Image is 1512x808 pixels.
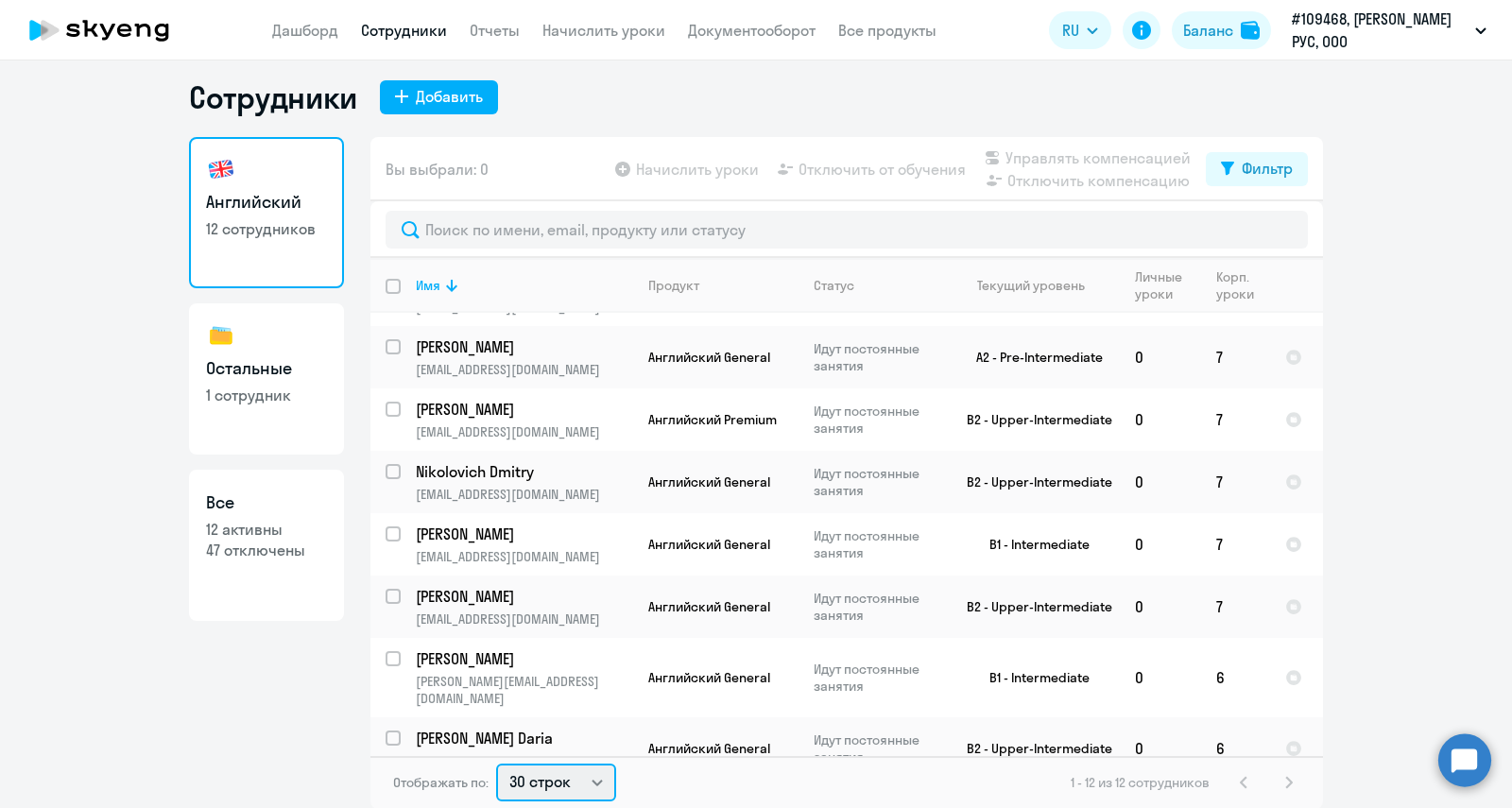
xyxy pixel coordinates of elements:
button: Фильтр [1206,152,1308,186]
p: Идут постоянные занятия [814,465,943,499]
p: [PERSON_NAME][EMAIL_ADDRESS][DOMAIN_NAME] [416,673,632,707]
p: [EMAIL_ADDRESS][DOMAIN_NAME] [416,423,632,440]
a: Сотрудники [361,21,447,40]
div: Личные уроки [1135,268,1200,302]
p: #109468, [PERSON_NAME] РУС, ООО [1292,8,1468,53]
p: [PERSON_NAME] [416,524,629,544]
div: Продукт [648,277,699,294]
p: Идут постоянные занятия [814,661,943,695]
p: [EMAIL_ADDRESS][DOMAIN_NAME] [416,486,632,503]
p: 1 сотрудник [206,385,327,405]
p: 12 активны [206,519,327,540]
a: Документооборот [688,21,816,40]
p: Nikolovich Dmitry [416,461,629,482]
p: Идут постоянные занятия [814,527,943,561]
td: 0 [1120,513,1201,576]
span: Английский Premium [648,411,777,428]
button: #109468, [PERSON_NAME] РУС, ООО [1282,8,1496,53]
a: Остальные1 сотрудник [189,303,344,455]
td: 6 [1201,638,1270,717]
td: 7 [1201,451,1270,513]
td: 7 [1201,513,1270,576]
div: Имя [416,277,440,294]
p: Идут постоянные занятия [814,403,943,437]
td: 7 [1201,388,1270,451]
td: 0 [1120,326,1201,388]
button: Добавить [380,80,498,114]
td: 7 [1201,576,1270,638]
span: RU [1062,19,1079,42]
a: Английский12 сотрудников [189,137,344,288]
a: [PERSON_NAME] [416,524,632,544]
div: Фильтр [1242,157,1293,180]
div: Личные уроки [1135,268,1188,302]
a: [PERSON_NAME] [416,336,632,357]
span: Английский General [648,536,770,553]
p: [PERSON_NAME] [416,399,629,420]
td: 0 [1120,388,1201,451]
td: B2 - Upper-Intermediate [944,451,1120,513]
p: [EMAIL_ADDRESS][DOMAIN_NAME] [416,610,632,627]
td: B1 - Intermediate [944,638,1120,717]
td: A2 - Pre-Intermediate [944,326,1120,388]
div: Добавить [416,85,483,108]
span: Английский General [648,473,770,490]
p: [PERSON_NAME] [416,336,629,357]
a: [PERSON_NAME] [416,399,632,420]
a: Все продукты [838,21,936,40]
img: balance [1241,21,1260,40]
div: Продукт [648,277,798,294]
p: Идут постоянные занятия [814,590,943,624]
td: 0 [1120,451,1201,513]
img: english [206,154,236,184]
a: Дашборд [272,21,338,40]
td: 0 [1120,717,1201,780]
td: 0 [1120,638,1201,717]
h3: Все [206,490,327,515]
div: Текущий уровень [959,277,1119,294]
h1: Сотрудники [189,78,357,116]
span: Английский General [648,740,770,757]
p: [EMAIL_ADDRESS][DOMAIN_NAME] [416,361,632,378]
a: Все12 активны47 отключены [189,470,344,621]
span: Английский General [648,349,770,366]
span: Отображать по: [393,774,489,791]
a: Nikolovich Dmitry [416,461,632,482]
p: Идут постоянные занятия [814,340,943,374]
td: B2 - Upper-Intermediate [944,717,1120,780]
button: Балансbalance [1172,11,1271,49]
span: Английский General [648,669,770,686]
a: [PERSON_NAME] [416,586,632,607]
a: Отчеты [470,21,520,40]
span: 1 - 12 из 12 сотрудников [1071,774,1210,791]
p: [EMAIL_ADDRESS][DOMAIN_NAME] [416,752,632,769]
img: others [206,320,236,351]
div: Статус [814,277,854,294]
td: 0 [1120,576,1201,638]
p: [PERSON_NAME] [416,586,629,607]
input: Поиск по имени, email, продукту или статусу [386,211,1308,249]
p: 12 сотрудников [206,218,327,239]
div: Текущий уровень [977,277,1085,294]
p: [EMAIL_ADDRESS][DOMAIN_NAME] [416,548,632,565]
button: RU [1049,11,1111,49]
p: Идут постоянные занятия [814,731,943,765]
h3: Остальные [206,356,327,381]
div: Корп. уроки [1216,268,1269,302]
a: [PERSON_NAME] Daria [416,728,632,748]
p: [PERSON_NAME] [416,648,629,669]
a: [PERSON_NAME] [416,648,632,669]
span: Вы выбрали: 0 [386,158,489,181]
a: Начислить уроки [542,21,665,40]
p: [PERSON_NAME] Daria [416,728,629,748]
td: 7 [1201,326,1270,388]
span: Английский General [648,598,770,615]
p: 47 отключены [206,540,327,560]
td: B2 - Upper-Intermediate [944,576,1120,638]
h3: Английский [206,190,327,215]
div: Корп. уроки [1216,268,1257,302]
div: Баланс [1183,19,1233,42]
td: B2 - Upper-Intermediate [944,388,1120,451]
td: B1 - Intermediate [944,513,1120,576]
